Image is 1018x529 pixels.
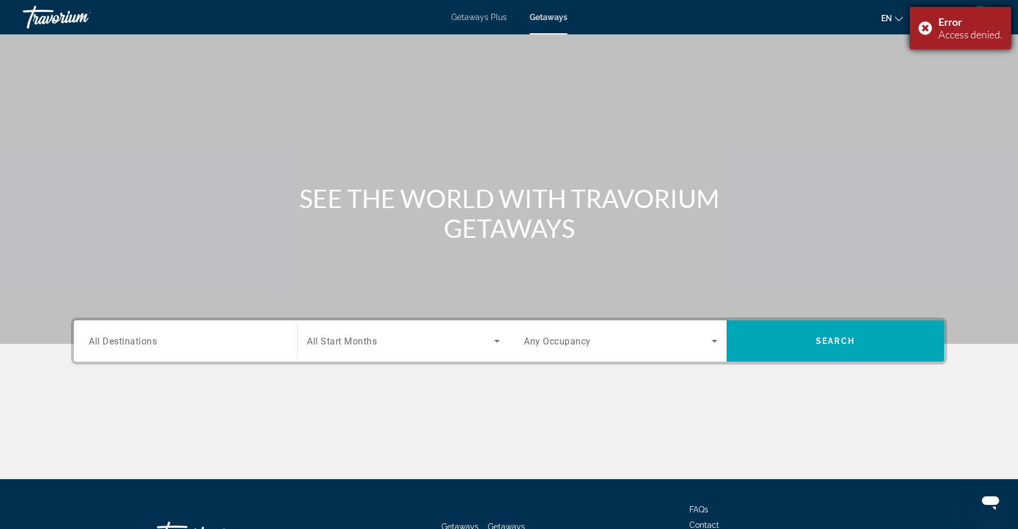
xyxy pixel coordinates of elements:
a: Travorium [23,2,137,32]
span: en [881,14,892,23]
h1: SEE THE WORLD WITH TRAVORIUM GETAWAYS [294,183,724,243]
iframe: Button to launch messaging window [972,483,1009,520]
div: Error [938,15,1003,28]
span: Search [816,336,855,346]
span: All Start Months [307,336,377,347]
button: User Menu [965,5,995,29]
div: Access denied. [938,28,1003,41]
span: Any Occupancy [524,336,591,347]
button: Change language [881,10,903,26]
a: Getaways [530,13,567,22]
div: Search widget [74,320,944,362]
button: Search [727,320,944,362]
a: FAQs [689,505,708,514]
span: All Destinations [89,335,157,346]
a: Getaways Plus [451,13,507,22]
